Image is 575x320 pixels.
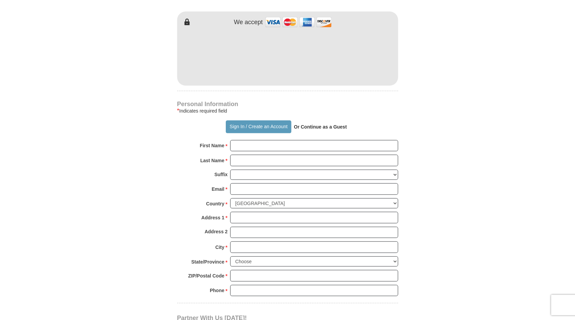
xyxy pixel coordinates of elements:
strong: Address 1 [201,213,224,222]
h4: Personal Information [177,101,398,107]
img: credit cards accepted [265,15,333,30]
strong: Address 2 [205,227,228,236]
strong: Country [206,199,224,208]
strong: Or Continue as a Guest [294,124,347,130]
strong: Last Name [200,156,224,165]
strong: First Name [200,141,224,150]
div: Indicates required field [177,107,398,115]
strong: State/Province [191,257,224,267]
button: Sign In / Create an Account [226,120,291,133]
strong: Suffix [215,170,228,179]
strong: ZIP/Postal Code [188,271,224,281]
h4: We accept [234,19,263,26]
strong: Email [212,184,224,194]
strong: Phone [210,286,224,295]
strong: City [215,242,224,252]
